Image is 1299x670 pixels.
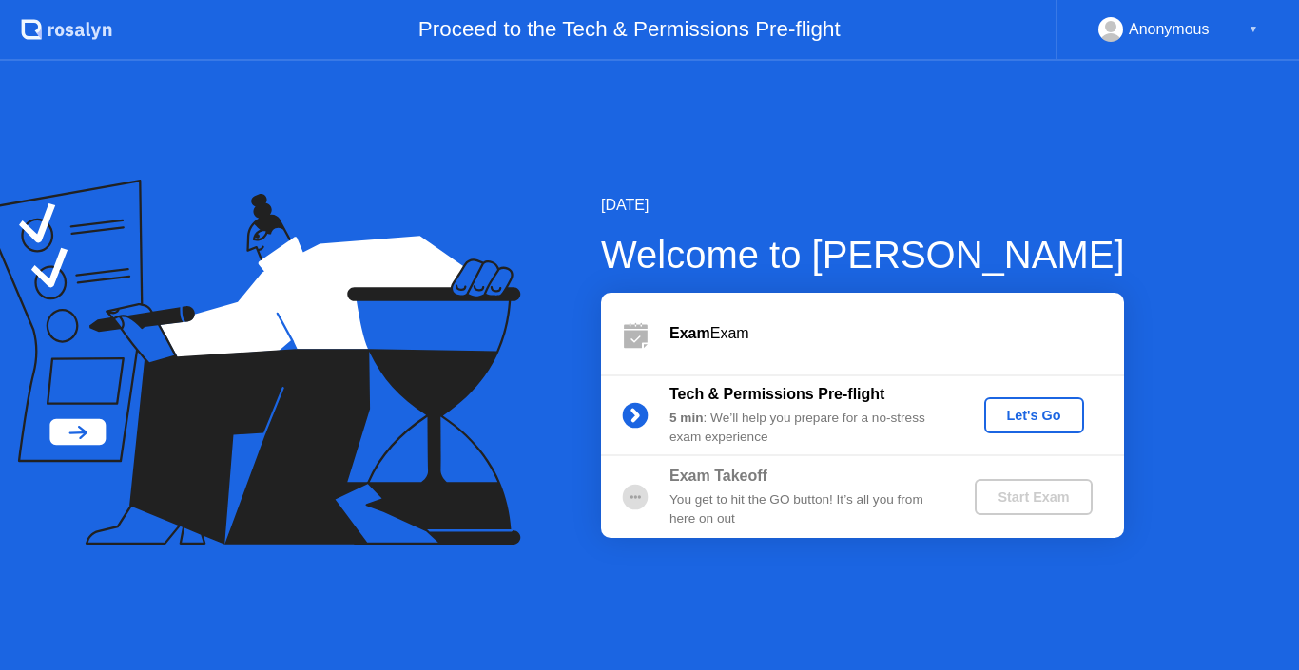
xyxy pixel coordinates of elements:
[669,386,884,402] b: Tech & Permissions Pre-flight
[982,489,1084,505] div: Start Exam
[1129,17,1210,42] div: Anonymous
[669,322,1124,345] div: Exam
[669,468,767,484] b: Exam Takeoff
[669,409,943,448] div: : We’ll help you prepare for a no-stress exam experience
[992,408,1076,423] div: Let's Go
[601,194,1125,217] div: [DATE]
[984,397,1084,433] button: Let's Go
[1249,17,1258,42] div: ▼
[669,411,704,425] b: 5 min
[975,479,1092,515] button: Start Exam
[601,226,1125,283] div: Welcome to [PERSON_NAME]
[669,490,943,529] div: You get to hit the GO button! It’s all you from here on out
[669,325,710,341] b: Exam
